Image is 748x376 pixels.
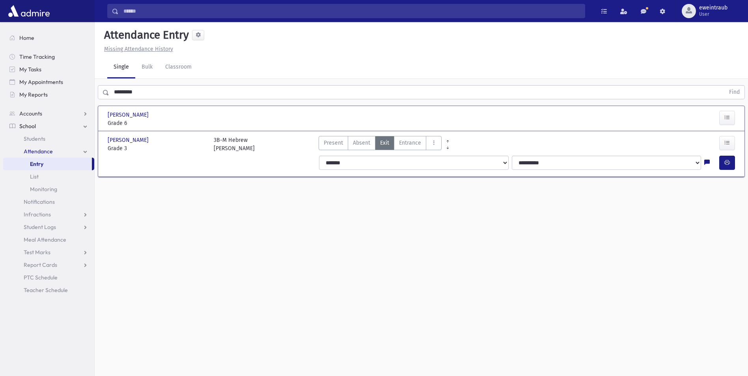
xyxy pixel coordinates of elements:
[3,183,94,195] a: Monitoring
[3,246,94,259] a: Test Marks
[6,3,52,19] img: AdmirePro
[3,284,94,296] a: Teacher Schedule
[3,76,94,88] a: My Appointments
[24,135,45,142] span: Students
[24,148,53,155] span: Attendance
[19,110,42,117] span: Accounts
[108,144,206,153] span: Grade 3
[724,86,744,99] button: Find
[30,173,39,180] span: List
[108,111,150,119] span: [PERSON_NAME]
[699,5,727,11] span: eweintraub
[3,132,94,145] a: Students
[3,107,94,120] a: Accounts
[24,198,55,205] span: Notifications
[24,274,58,281] span: PTC Schedule
[24,211,51,218] span: Infractions
[19,123,36,130] span: School
[119,4,585,18] input: Search
[3,271,94,284] a: PTC Schedule
[399,139,421,147] span: Entrance
[159,56,198,78] a: Classroom
[214,136,255,153] div: 3B-M Hebrew [PERSON_NAME]
[3,195,94,208] a: Notifications
[3,88,94,101] a: My Reports
[101,46,173,52] a: Missing Attendance History
[24,236,66,243] span: Meal Attendance
[19,53,55,60] span: Time Tracking
[19,34,34,41] span: Home
[319,136,442,153] div: AttTypes
[3,170,94,183] a: List
[108,119,206,127] span: Grade 6
[3,145,94,158] a: Attendance
[101,28,189,42] h5: Attendance Entry
[3,63,94,76] a: My Tasks
[107,56,135,78] a: Single
[3,158,92,170] a: Entry
[324,139,343,147] span: Present
[3,233,94,246] a: Meal Attendance
[3,259,94,271] a: Report Cards
[3,32,94,44] a: Home
[135,56,159,78] a: Bulk
[3,221,94,233] a: Student Logs
[24,261,57,268] span: Report Cards
[108,136,150,144] span: [PERSON_NAME]
[24,223,56,231] span: Student Logs
[19,91,48,98] span: My Reports
[24,249,50,256] span: Test Marks
[3,208,94,221] a: Infractions
[3,120,94,132] a: School
[19,66,41,73] span: My Tasks
[24,287,68,294] span: Teacher Schedule
[699,11,727,17] span: User
[353,139,370,147] span: Absent
[19,78,63,86] span: My Appointments
[104,46,173,52] u: Missing Attendance History
[3,50,94,63] a: Time Tracking
[30,186,57,193] span: Monitoring
[30,160,43,168] span: Entry
[380,139,389,147] span: Exit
